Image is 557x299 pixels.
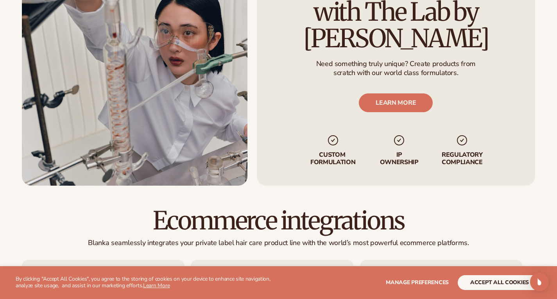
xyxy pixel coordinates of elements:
[16,276,288,289] p: By clicking "Accept All Cookies", you agree to the storing of cookies on your device to enhance s...
[309,151,358,166] p: Custom formulation
[386,279,449,286] span: Manage preferences
[393,134,406,146] img: checkmark_svg
[458,275,541,290] button: accept all cookies
[143,282,170,289] a: Learn More
[380,151,419,166] p: IP Ownership
[22,208,535,234] h2: Ecommerce integrations
[530,272,549,291] div: Open Intercom Messenger
[359,93,433,112] a: LEARN MORE
[316,68,476,77] p: scratch with our world class formulators.
[316,59,476,68] p: Need something truly unique? Create products from
[327,134,339,146] img: checkmark_svg
[441,151,484,166] p: regulatory compliance
[22,238,535,247] p: Blanka seamlessly integrates your private label hair care product line with the world’s most powe...
[386,275,449,290] button: Manage preferences
[456,134,469,146] img: checkmark_svg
